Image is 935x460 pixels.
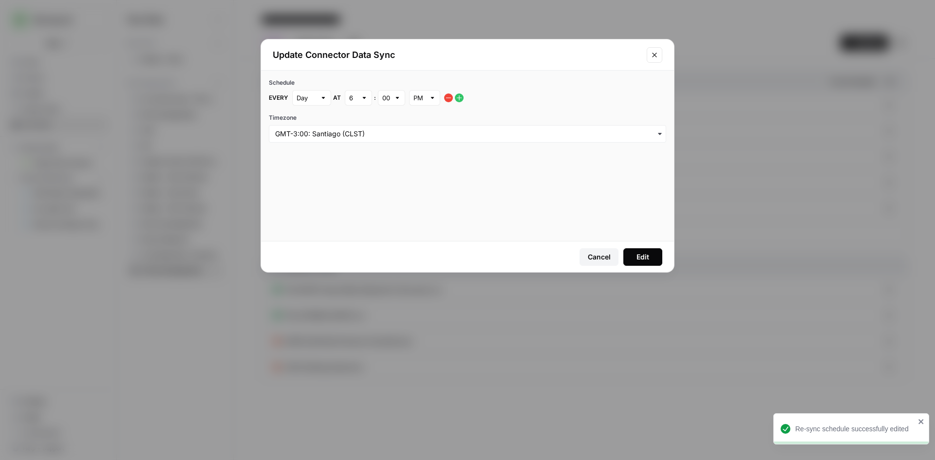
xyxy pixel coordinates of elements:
span: at [333,93,341,102]
input: Day [297,93,316,103]
div: Re-sync schedule successfully edited [795,424,915,434]
span: Every [269,93,288,102]
button: Edit [623,248,662,266]
input: PM [413,93,425,103]
input: 00 [382,93,390,103]
input: 6 [349,93,357,103]
div: Schedule [269,78,666,87]
div: Cancel [588,252,611,262]
span: : [374,93,376,102]
h2: Update Connector Data Sync [273,48,641,62]
button: Close modal [647,47,662,63]
button: Cancel [580,248,618,266]
div: Edit [636,252,649,262]
input: GMT-3:00: Santiago (CLST) [275,129,660,139]
button: close [918,418,925,425]
label: Timezone [269,113,666,122]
